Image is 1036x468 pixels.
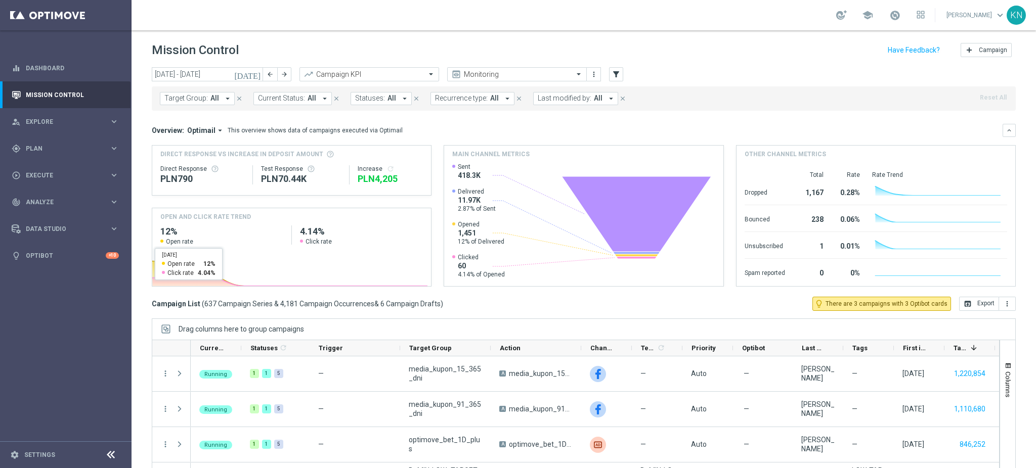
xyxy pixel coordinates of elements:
[745,183,785,200] div: Dropped
[204,299,374,308] span: 637 Campaign Series & 4,181 Campaign Occurrences
[11,145,119,153] div: gps_fixed Plan keyboard_arrow_right
[281,71,288,78] i: arrow_forward
[801,435,835,453] div: Krystian Potoczny
[797,237,824,253] div: 1
[160,173,244,185] div: PLN790
[826,299,947,308] span: There are 3 campaigns with 3 Optibot cards
[503,94,512,103] i: arrow_drop_down
[657,344,665,352] i: refresh
[152,43,239,58] h1: Mission Control
[590,437,606,453] div: Criteo
[277,67,291,81] button: arrow_forward
[274,440,283,449] div: 5
[852,440,857,449] span: —
[161,369,170,378] i: more_vert
[509,404,573,413] span: media_kupon_91_365_dni
[109,197,119,207] i: keyboard_arrow_right
[261,173,340,185] div: PLN70,435
[691,405,707,413] span: Auto
[233,67,263,82] button: [DATE]
[109,224,119,233] i: keyboard_arrow_right
[451,69,461,79] i: preview
[26,146,109,152] span: Plan
[152,126,184,135] h3: Overview:
[1003,124,1016,137] button: keyboard_arrow_down
[965,46,973,54] i: add
[490,94,499,103] span: All
[691,369,707,378] span: Auto
[964,300,972,308] i: open_in_browser
[745,264,785,280] div: Spam reported
[430,92,514,105] button: Recurrence type: All arrow_drop_down
[358,165,423,173] div: Increase
[12,117,109,126] div: Explore
[234,70,262,79] i: [DATE]
[318,440,324,448] span: —
[109,170,119,180] i: keyboard_arrow_right
[160,212,251,221] h4: OPEN AND CLICK RATE TREND
[262,369,271,378] div: 1
[250,404,259,413] div: 1
[199,369,232,379] colored-tag: Running
[594,94,602,103] span: All
[954,344,967,352] span: Targeted Customers
[228,126,403,135] div: This overview shows data of campaigns executed via Optimail
[458,171,481,180] span: 418.3K
[458,220,504,228] span: Opened
[160,92,235,105] button: Target Group: All arrow_drop_down
[166,238,193,246] span: Open rate
[299,67,439,81] ng-select: Campaign KPI
[458,188,496,196] span: Delivered
[452,150,530,159] h4: Main channel metrics
[499,370,506,377] span: A
[953,403,986,415] button: 1,110,680
[333,95,340,102] i: close
[802,344,826,352] span: Last Modified By
[12,144,21,153] i: gps_fixed
[258,94,305,103] span: Current Status:
[164,94,208,103] span: Target Group:
[945,8,1007,23] a: [PERSON_NAME]keyboard_arrow_down
[11,225,119,233] div: Data Studio keyboard_arrow_right
[12,198,21,207] i: track_changes
[836,183,860,200] div: 0.28%
[161,440,170,449] i: more_vert
[959,299,1016,307] multiple-options-button: Export to CSV
[199,440,232,449] colored-tag: Running
[267,71,274,78] i: arrow_back
[187,126,215,135] span: Optimail
[12,171,21,180] i: play_circle_outline
[797,210,824,226] div: 238
[11,64,119,72] div: equalizer Dashboard
[640,404,646,413] span: —
[261,165,340,173] div: Test Response
[619,95,626,102] i: close
[590,344,615,352] span: Channel
[872,171,1007,179] div: Rate Trend
[11,118,119,126] button: person_search Explore keyboard_arrow_right
[814,299,824,308] i: lightbulb_outline
[742,344,765,352] span: Optibot
[263,67,277,81] button: arrow_back
[640,369,646,378] span: —
[161,404,170,413] i: more_vert
[852,344,868,352] span: Tags
[447,67,587,81] ng-select: Monitoring
[590,401,606,417] img: Facebook Custom Audience
[250,440,259,449] div: 1
[509,369,573,378] span: media_kupon_15_365_dni
[409,435,482,453] span: optimove_bet_1D_plus
[509,440,573,449] span: optimove_bet_1D_plus
[319,344,343,352] span: Trigger
[412,93,421,104] button: close
[692,344,716,352] span: Priority
[11,252,119,260] button: lightbulb Optibot +10
[961,43,1012,57] button: add Campaign
[409,344,452,352] span: Target Group
[204,406,227,413] span: Running
[499,406,506,412] span: A
[745,150,826,159] h4: Other channel metrics
[641,344,656,352] span: Templates
[308,94,316,103] span: All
